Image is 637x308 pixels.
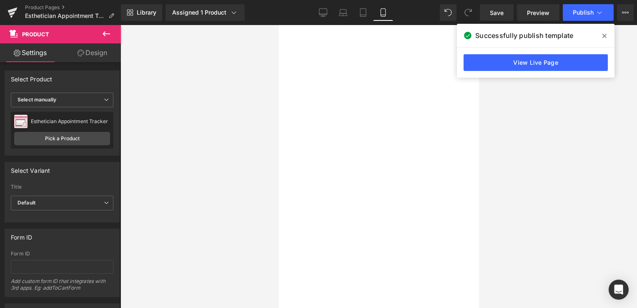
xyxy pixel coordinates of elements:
a: Desktop [313,4,333,21]
a: Tablet [353,4,373,21]
div: Form ID [11,251,113,257]
span: Publish [573,9,594,16]
button: Redo [460,4,476,21]
div: Assigned 1 Product [172,8,238,17]
a: Product Pages [25,4,121,11]
img: pImage [14,115,28,128]
span: Preview [527,8,549,17]
div: Select Variant [11,162,50,174]
div: Esthetician Appointment Tracker [31,119,110,124]
button: Publish [563,4,614,21]
b: Default [18,199,35,206]
a: New Library [121,4,162,21]
a: Mobile [373,4,393,21]
span: Save [490,8,504,17]
label: Title [11,184,113,192]
div: Select Product [11,71,53,83]
b: Select manually [18,96,56,103]
span: Esthetician Appointment Tracker [25,13,105,19]
a: Laptop [333,4,353,21]
div: Add custom form ID that integrates with 3rd apps. Eg: addToCartForm [11,278,113,297]
button: More [617,4,634,21]
span: Library [137,9,156,16]
div: Form ID [11,229,32,241]
a: Pick a Product [14,132,110,145]
span: Product [22,31,49,38]
a: View Live Page [464,54,608,71]
a: Design [62,43,123,62]
a: Preview [517,4,559,21]
button: Undo [440,4,456,21]
div: Open Intercom Messenger [609,280,629,300]
span: Successfully publish template [475,30,573,40]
